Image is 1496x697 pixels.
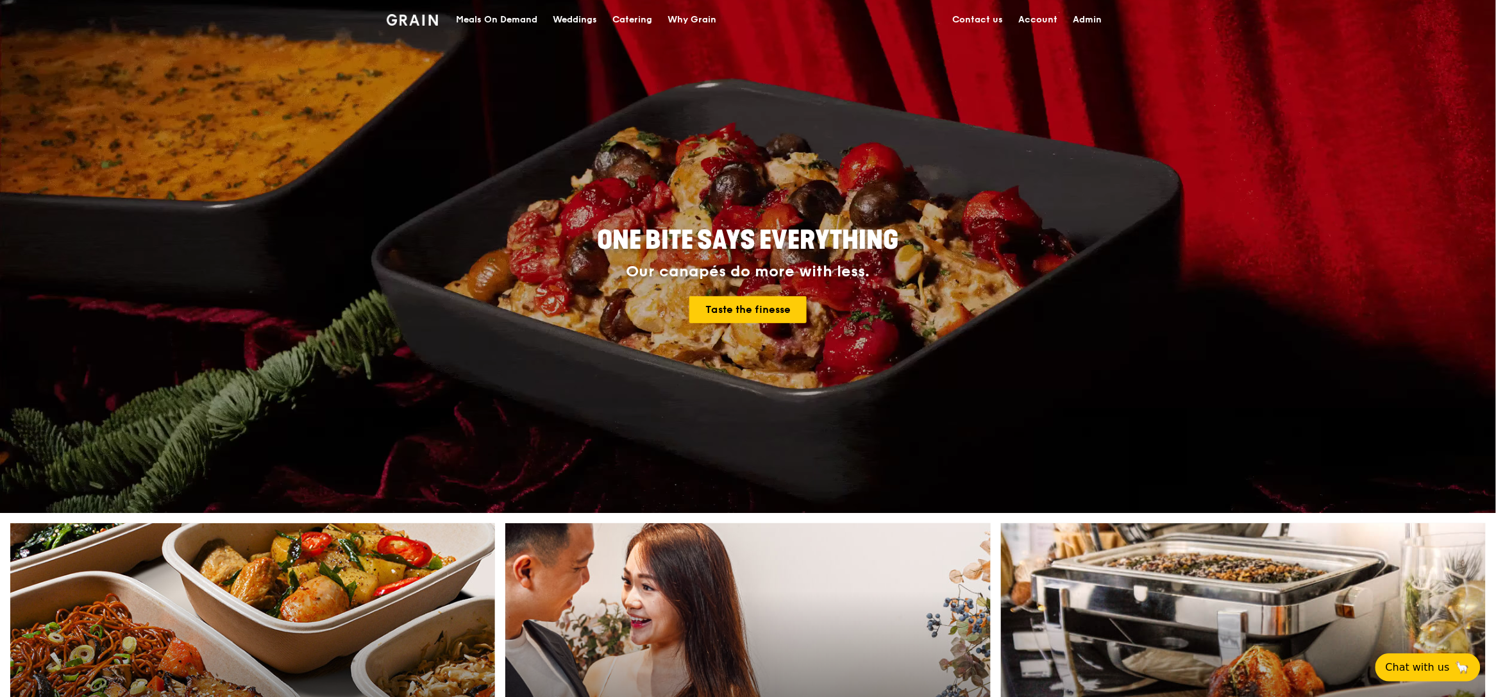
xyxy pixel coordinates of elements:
[553,1,597,39] div: Weddings
[689,296,807,323] a: Taste the finesse
[456,1,537,39] div: Meals On Demand
[517,263,979,281] div: Our canapés do more with less.
[605,1,660,39] a: Catering
[945,1,1011,39] a: Contact us
[545,1,605,39] a: Weddings
[1455,660,1470,675] span: 🦙
[387,14,439,26] img: Grain
[1386,660,1450,675] span: Chat with us
[1011,1,1066,39] a: Account
[1066,1,1110,39] a: Admin
[612,1,652,39] div: Catering
[598,225,899,256] span: ONE BITE SAYS EVERYTHING
[668,1,716,39] div: Why Grain
[1375,653,1481,682] button: Chat with us🦙
[660,1,724,39] a: Why Grain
